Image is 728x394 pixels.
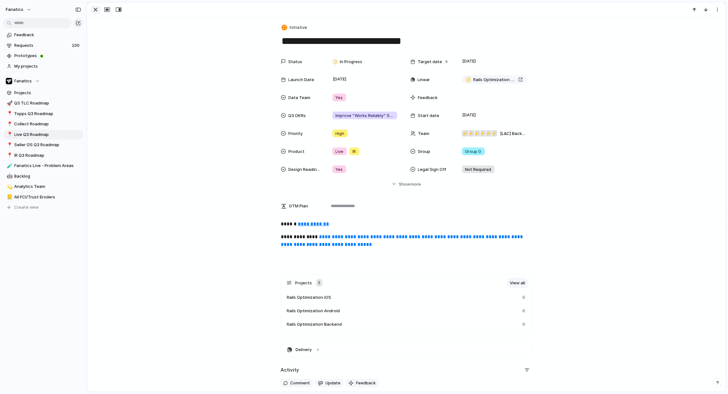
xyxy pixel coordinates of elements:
[3,203,83,212] button: Create view
[281,178,532,190] button: Showmore
[340,59,362,65] span: In Progress
[6,194,12,200] button: 📒
[7,172,11,180] div: 🤖
[485,130,491,137] div: ⚡
[462,130,468,137] div: ⚡
[326,380,341,386] span: Update
[290,380,310,386] span: Comment
[289,95,311,101] span: Data Team
[473,77,516,83] span: Rails Optimization (Homepage)
[14,121,81,127] span: Collect Roadmap
[3,4,35,15] button: fanatics
[336,113,394,119] span: Improve "Works Reliably" Satisfaction from 60% to 80%
[331,75,348,83] span: [DATE]
[14,53,81,59] span: Prototypes
[3,151,83,160] a: 📍IR Q3 Roadmap
[14,163,81,169] span: Fanatics Live - Problem Areas
[461,57,478,65] span: [DATE]
[507,278,529,288] a: View all
[3,192,83,202] a: 📒All FCI/Trust Eroders
[418,77,430,83] span: Linear
[280,23,309,32] button: Initiative
[468,130,474,137] div: ⚡
[6,142,12,148] button: 📍
[3,119,83,129] a: 📍Collect Roadmap
[418,130,430,137] span: Team
[72,42,81,49] span: 100
[346,379,379,387] button: Feedback
[3,109,83,119] a: 📍Topps Q3 Roadmap
[418,113,439,119] span: Start date
[7,121,11,128] div: 📍
[465,148,481,155] span: Group 0
[287,294,331,301] span: Rails Optimization iOS
[6,152,12,159] button: 📍
[491,130,497,137] div: ⚡
[3,172,83,181] a: 🤖Backlog
[3,88,83,98] a: Projects
[14,152,81,159] span: IR Q3 Roadmap
[465,166,491,173] span: Not Required
[3,62,83,71] a: My projects
[14,183,81,190] span: Analytics Team
[336,148,344,155] span: Live
[14,173,81,180] span: Backlog
[3,161,83,171] a: 🧪Fanatics Live - Problem Areas
[14,63,81,70] span: My projects
[6,163,12,169] button: 🧪
[289,77,314,83] span: Launch Date
[6,6,23,13] span: fanatics
[3,30,83,40] a: Feedback
[315,379,343,387] button: Update
[411,181,421,188] span: more
[418,166,447,173] span: Legal Sign Off
[14,42,70,49] span: Requests
[14,204,39,211] span: Create view
[3,140,83,150] a: 📍Seller OS Q3 Roadmap
[7,110,11,117] div: 📍
[461,111,478,119] span: [DATE]
[3,51,83,61] a: Prototypes
[14,100,81,106] span: Q3 TLC Roadmap
[7,183,11,190] div: 💫
[6,183,12,190] button: 💫
[14,194,81,200] span: All FCI/Trust Eroders
[289,130,303,137] span: Priority
[3,130,83,139] div: 📍Live Q3 Roadmap
[6,121,12,127] button: 📍
[6,131,12,138] button: 📍
[356,380,376,386] span: Feedback
[3,182,83,191] a: 💫Analytics Team
[14,111,81,117] span: Topps Q3 Roadmap
[289,59,303,65] span: Status
[14,90,81,96] span: Projects
[336,130,345,137] span: High
[290,24,307,31] span: Initiative
[289,203,308,209] span: GTM Plan
[281,379,313,387] button: Comment
[473,130,480,137] div: ⚡
[3,98,83,108] a: 🚀Q3 TLC Roadmap
[418,95,438,101] span: Feedback
[399,181,410,188] span: Show
[316,279,322,287] div: 3
[479,130,486,137] div: ⚡
[295,280,312,286] span: Projects
[3,76,83,86] button: Fanatics
[7,152,11,159] div: 📍
[281,342,532,357] button: Delivery
[7,193,11,201] div: 📒
[7,131,11,138] div: 📍
[6,100,12,106] button: 🚀
[336,95,343,101] span: Yes
[289,166,322,173] span: Design Readiness
[3,41,83,50] a: Requests100
[6,173,12,180] button: 🤖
